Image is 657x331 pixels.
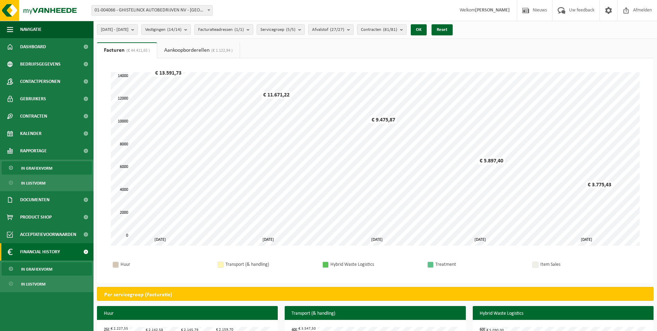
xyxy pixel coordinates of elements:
[157,42,240,58] a: Aankoopborderellen
[145,25,181,35] span: Vestigingen
[285,306,465,321] h3: Transport (& handling)
[121,260,211,269] div: Huur
[370,117,397,124] div: € 9.475,87
[586,181,613,188] div: € 3.775,43
[478,158,505,164] div: € 5.897,40
[167,27,181,32] count: (14/14)
[361,25,397,35] span: Contracten
[125,49,150,53] span: (€ 44.411,65 )
[383,27,397,32] count: (81/81)
[2,262,92,275] a: In grafiekvorm
[540,260,630,269] div: Item Sales
[357,24,407,35] button: Contracten(81/81)
[92,6,212,15] span: 01-004066 - GHISTELINCK AUTOBEDRIJVEN NV - WAREGEM
[20,209,52,226] span: Product Shop
[20,21,42,38] span: Navigatie
[20,226,76,243] span: Acceptatievoorwaarden
[21,278,45,291] span: In lijstvorm
[435,260,525,269] div: Treatment
[308,24,354,35] button: Afvalstof(27/27)
[97,42,157,58] a: Facturen
[97,287,653,303] h2: Per servicegroep (Facturatie)
[198,25,244,35] span: Facturatieadressen
[20,56,61,73] span: Bedrijfsgegevens
[20,243,60,261] span: Financial History
[20,142,47,160] span: Rapportage
[2,176,92,189] a: In lijstvorm
[153,70,183,77] div: € 13.591,73
[20,73,60,90] span: Contactpersonen
[234,27,244,32] count: (1/1)
[97,24,138,35] button: [DATE] - [DATE]
[312,25,344,35] span: Afvalstof
[330,27,344,32] count: (27/27)
[21,177,45,190] span: In lijstvorm
[20,191,50,209] span: Documenten
[225,260,316,269] div: Transport (& handling)
[475,8,510,13] strong: [PERSON_NAME]
[2,161,92,175] a: In grafiekvorm
[194,24,253,35] button: Facturatieadressen(1/1)
[2,277,92,290] a: In lijstvorm
[261,92,291,99] div: € 11.671,22
[257,24,305,35] button: Servicegroep(5/5)
[210,49,233,53] span: (€ 1.122,94 )
[20,90,46,108] span: Gebruikers
[260,25,295,35] span: Servicegroep
[20,125,42,142] span: Kalender
[330,260,420,269] div: Hybrid Waste Logistics
[141,24,191,35] button: Vestigingen(14/14)
[21,263,52,276] span: In grafiekvorm
[286,27,295,32] count: (5/5)
[20,108,47,125] span: Contracten
[411,24,427,35] button: OK
[20,38,46,56] span: Dashboard
[101,25,128,35] span: [DATE] - [DATE]
[97,306,278,321] h3: Huur
[473,306,654,321] h3: Hybrid Waste Logistics
[21,162,52,175] span: In grafiekvorm
[91,5,213,16] span: 01-004066 - GHISTELINCK AUTOBEDRIJVEN NV - WAREGEM
[432,24,453,35] button: Reset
